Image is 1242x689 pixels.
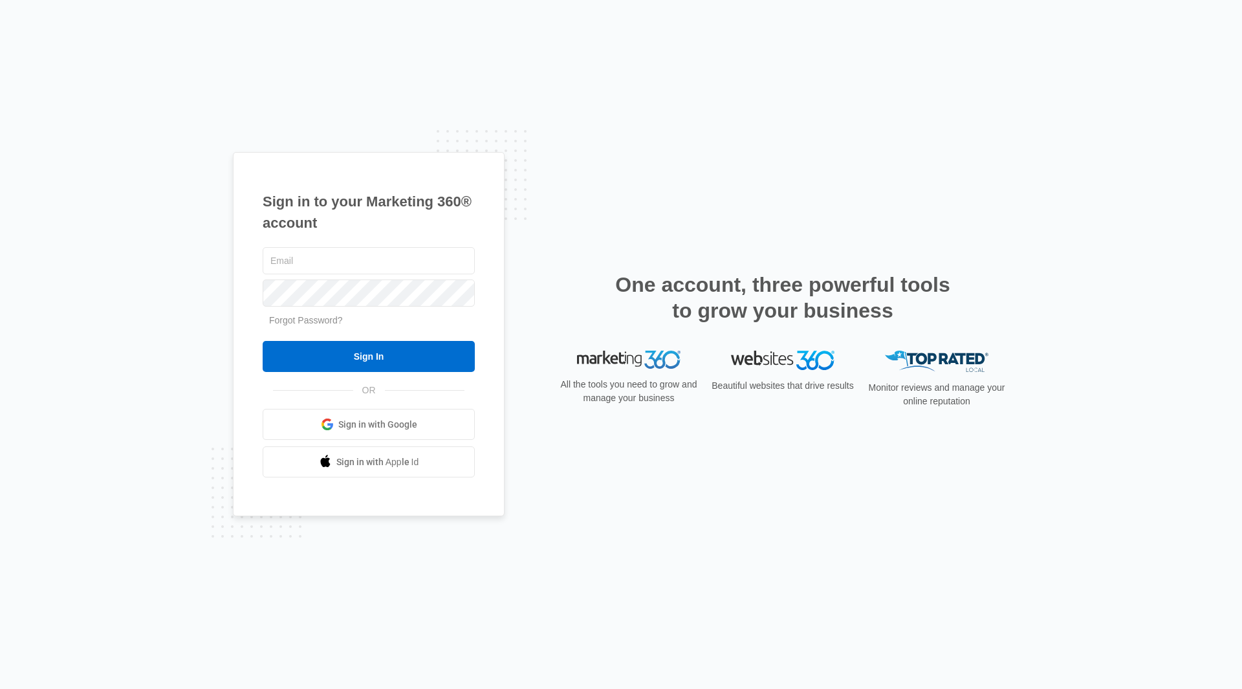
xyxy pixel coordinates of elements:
img: Marketing 360 [577,351,681,369]
img: Websites 360 [731,351,834,369]
a: Sign in with Apple Id [263,446,475,477]
span: Sign in with Google [338,418,417,432]
input: Email [263,247,475,274]
span: Sign in with Apple Id [336,455,419,469]
a: Forgot Password? [269,315,343,325]
p: Monitor reviews and manage your online reputation [864,381,1009,408]
img: Top Rated Local [885,351,988,372]
h2: One account, three powerful tools to grow your business [611,272,954,323]
p: All the tools you need to grow and manage your business [556,378,701,405]
span: OR [353,384,385,397]
a: Sign in with Google [263,409,475,440]
h1: Sign in to your Marketing 360® account [263,191,475,234]
p: Beautiful websites that drive results [710,379,855,393]
input: Sign In [263,341,475,372]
